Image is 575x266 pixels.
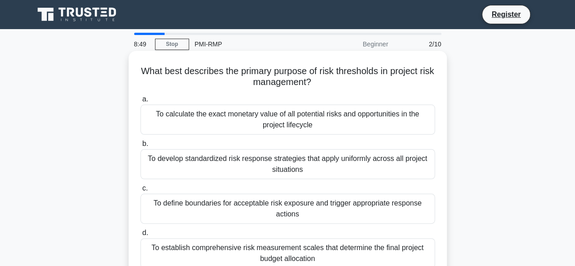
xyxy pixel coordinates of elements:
[140,65,436,88] h5: What best describes the primary purpose of risk thresholds in project risk management?
[140,105,435,135] div: To calculate the exact monetary value of all potential risks and opportunities in the project lif...
[142,184,148,192] span: c.
[140,194,435,224] div: To define boundaries for acceptable risk exposure and trigger appropriate response actions
[142,229,148,236] span: d.
[155,39,189,50] a: Stop
[140,149,435,179] div: To develop standardized risk response strategies that apply uniformly across all project situations
[142,140,148,147] span: b.
[129,35,155,53] div: 8:49
[314,35,394,53] div: Beginner
[142,95,148,103] span: a.
[394,35,447,53] div: 2/10
[189,35,314,53] div: PMI-RMP
[486,9,526,20] a: Register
